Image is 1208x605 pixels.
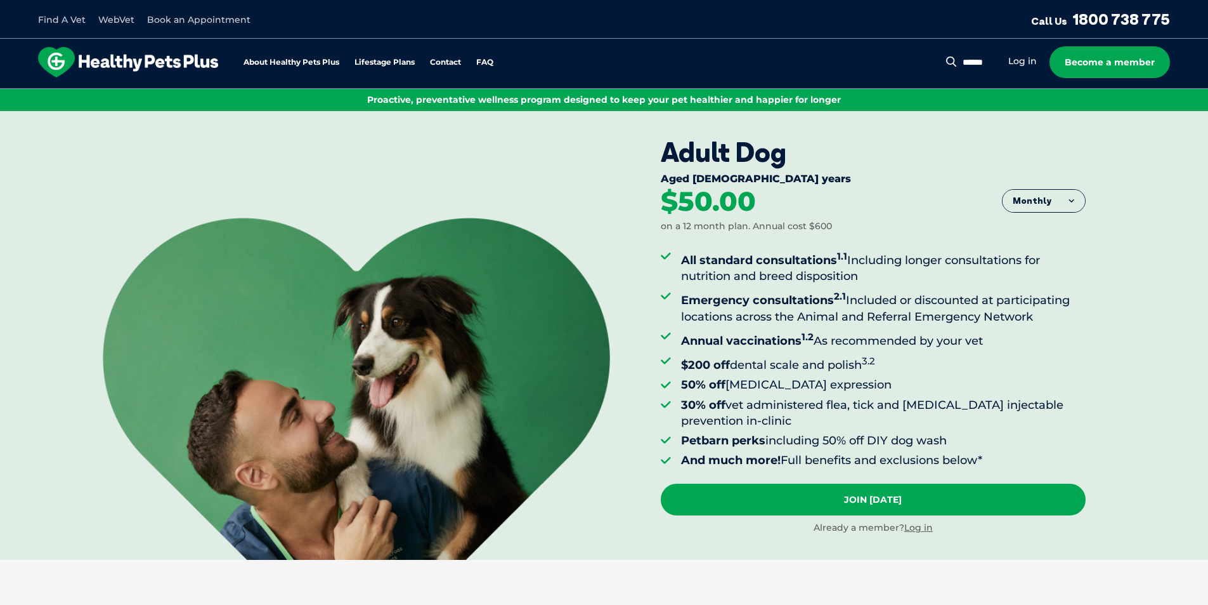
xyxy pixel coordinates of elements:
[837,250,847,262] sup: 1.1
[681,253,847,267] strong: All standard consultations
[681,288,1086,324] li: Included or discounted at participating locations across the Animal and Referral Emergency Network
[476,58,493,67] a: FAQ
[147,14,250,25] a: Book an Appointment
[367,94,841,105] span: Proactive, preventative wellness program designed to keep your pet healthier and happier for longer
[681,434,765,448] strong: Petbarn perks
[1049,46,1170,78] a: Become a member
[862,355,875,367] sup: 3.2
[661,188,756,216] div: $50.00
[661,522,1086,535] div: Already a member?
[38,14,86,25] a: Find A Vet
[1031,10,1170,29] a: Call Us1800 738 775
[681,248,1086,284] li: Including longer consultations for nutrition and breed disposition
[244,58,339,67] a: About Healthy Pets Plus
[354,58,415,67] a: Lifestage Plans
[98,14,134,25] a: WebVet
[681,353,1086,373] li: dental scale and polish
[944,55,959,68] button: Search
[904,522,933,533] a: Log in
[681,358,730,372] strong: $200 off
[681,378,725,392] strong: 50% off
[681,453,781,467] strong: And much more!
[681,397,1086,429] li: vet administered flea, tick and [MEDICAL_DATA] injectable prevention in-clinic
[661,173,1086,188] div: Aged [DEMOGRAPHIC_DATA] years
[681,453,1086,469] li: Full benefits and exclusions below*
[103,218,610,560] img: <br /> <b>Warning</b>: Undefined variable $title in <b>/var/www/html/current/codepool/wp-content/...
[661,484,1086,515] a: Join [DATE]
[1008,55,1037,67] a: Log in
[38,47,218,77] img: hpp-logo
[681,293,846,307] strong: Emergency consultations
[681,329,1086,349] li: As recommended by your vet
[681,377,1086,393] li: [MEDICAL_DATA] expression
[681,334,814,348] strong: Annual vaccinations
[1031,15,1067,27] span: Call Us
[681,433,1086,449] li: including 50% off DIY dog wash
[430,58,461,67] a: Contact
[661,136,1086,168] div: Adult Dog
[681,398,725,412] strong: 30% off
[1003,190,1085,213] button: Monthly
[834,290,846,302] sup: 2.1
[802,331,814,343] sup: 1.2
[661,220,832,233] div: on a 12 month plan. Annual cost $600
